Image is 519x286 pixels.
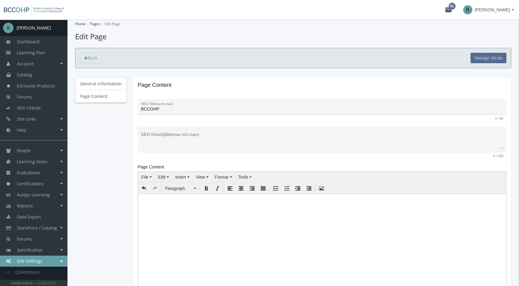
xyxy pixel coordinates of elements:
div: [PERSON_NAME] [17,25,51,31]
a: Connections [9,267,67,278]
div: Justify [258,184,268,193]
button: Manage Media [471,53,506,63]
div: Align center [236,184,246,193]
span: Dashboard [17,39,40,44]
div: Decrease indent [304,184,314,193]
mat-hint: 0 / 320 [493,154,503,158]
span: Edit [158,175,165,180]
span: Back [88,55,97,61]
div: Increase indent [293,184,303,193]
div: Align left [225,184,235,193]
span: [PERSON_NAME] [475,4,510,15]
h1: Edit Page [75,31,511,42]
span: Forums [17,94,32,100]
small: SkillBuilder® - v.5.25.273.1 [11,280,57,285]
mat-hint: 6 / 60 [495,117,503,121]
div: Bullet list [271,184,281,193]
span: Account [17,61,33,67]
div: Redo [150,184,160,193]
a: Back [80,53,101,63]
span: Reports [17,203,33,209]
span: Paragraph [165,185,193,191]
span: Help [17,127,26,133]
span: Gamification [17,247,43,253]
a: General Information [75,77,127,90]
span: Insert [175,175,186,180]
label: Page Content [138,164,164,170]
a: Pages [90,21,100,26]
span: Data Export [17,214,41,220]
li: Edit Page [100,20,121,28]
span: Storefront / Catalog [17,225,57,231]
span: Site Links [17,116,36,122]
div: Undo [139,184,149,193]
h2: Page Content [138,82,506,88]
div: Italic [212,184,223,193]
span: Evaluations [17,170,40,176]
div: Numbered list [282,184,292,193]
span: Learning Plan [17,50,45,56]
a: Home [75,21,86,26]
span: File [141,175,148,180]
span: People [17,148,31,153]
mat-icon: mail [445,6,452,14]
span: R [3,23,13,33]
span: Catalog [17,72,32,78]
span: Certifications [17,181,44,187]
span: Forums [17,236,32,242]
span: Exclusive Products [17,83,55,89]
div: Align right [247,184,257,193]
span: Site Settings [17,258,42,264]
div: Insert/edit image [316,184,327,193]
span: Tools [238,175,248,180]
span: View [196,175,205,180]
span: Skill Checks [17,105,41,111]
div: Bold [201,184,212,193]
span: Learning Items [17,159,48,164]
span: Assign Learning [17,192,50,198]
span: Format [215,175,228,180]
span: R [463,5,472,14]
a: Page Content [75,90,127,103]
